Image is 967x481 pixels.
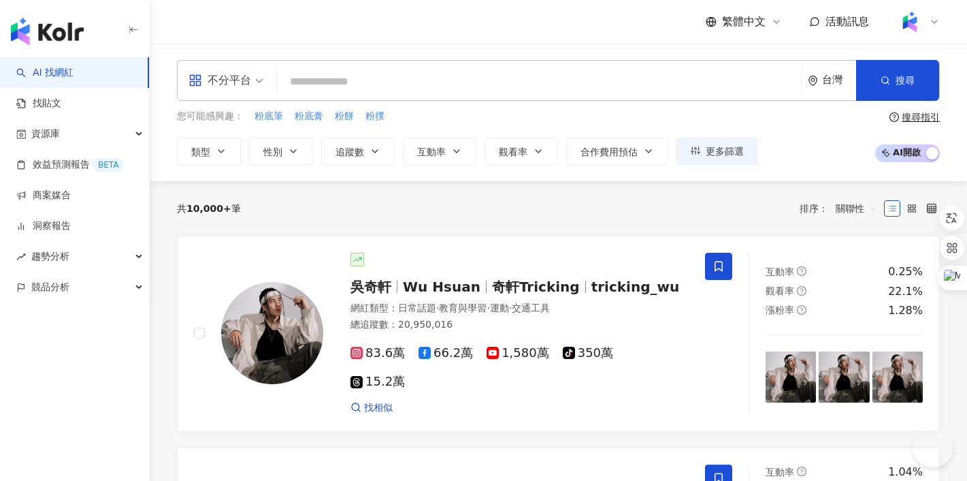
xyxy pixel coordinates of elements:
button: 合作費用預估 [566,138,668,165]
div: 1.04% [888,465,923,480]
button: 更多篩選 [676,138,758,165]
span: 奇軒Tricking [492,279,580,295]
span: 粉底膏 [295,110,323,123]
span: 15.2萬 [350,375,405,389]
span: 合作費用預估 [580,146,638,157]
button: 類型 [177,138,241,165]
span: 83.6萬 [350,346,405,360]
a: 找相似 [350,401,393,415]
a: 洞察報告 [16,219,71,233]
span: 互動率 [766,467,794,478]
span: 交通工具 [512,302,550,313]
img: logo [11,18,84,45]
img: KOL Avatar [221,282,323,384]
span: · [509,302,512,313]
span: environment [808,76,818,86]
img: post-image [766,352,816,402]
span: Wu Hsuan [403,279,480,295]
a: 商案媒合 [16,189,71,202]
span: 您可能感興趣： [177,110,244,123]
span: question-circle [797,305,806,315]
button: 搜尋 [856,60,939,101]
div: 不分平台 [189,69,251,91]
span: appstore [189,74,202,87]
div: 22.1% [888,284,923,299]
span: 類型 [191,146,210,157]
span: 吳奇軒 [350,279,391,295]
div: 台灣 [822,74,856,86]
span: · [487,302,489,313]
img: post-image [819,352,869,402]
button: 粉餅 [334,109,355,124]
span: 運動 [490,302,509,313]
button: 互動率 [403,138,476,165]
span: 競品分析 [31,272,69,302]
span: · [436,302,439,313]
div: 1.28% [888,303,923,318]
button: 觀看率 [485,138,558,165]
div: 0.25% [888,264,923,279]
a: 找貼文 [16,97,61,110]
span: 10,000+ [186,203,231,214]
span: 觀看率 [499,146,527,157]
div: 搜尋指引 [902,112,940,123]
button: 性別 [249,138,313,165]
span: 互動率 [766,266,794,277]
span: 日常話題 [398,302,436,313]
div: 總追蹤數 ： 20,950,016 [350,318,689,332]
span: 互動率 [417,146,446,157]
span: 教育與學習 [439,302,487,313]
div: 共 筆 [177,203,241,214]
span: question-circle [797,286,806,296]
span: question-circle [889,112,899,122]
span: 觀看率 [766,285,794,296]
span: 350萬 [563,346,613,360]
div: 網紅類型 ： [350,302,689,315]
span: 搜尋 [896,75,915,86]
button: 粉底膏 [294,109,324,124]
span: 粉撲 [365,110,384,123]
span: question-circle [797,467,806,476]
span: rise [16,252,26,262]
span: tricking_wu [591,279,680,295]
button: 粉撲 [365,109,385,124]
iframe: Help Scout Beacon - Open [913,426,953,467]
span: 1,580萬 [487,346,549,360]
span: 漲粉率 [766,305,794,315]
a: 效益預測報告BETA [16,158,124,172]
div: 排序： [800,198,884,219]
span: 追蹤數 [335,146,364,157]
span: 活動訊息 [825,15,869,28]
a: searchAI 找網紅 [16,66,73,80]
span: 性別 [263,146,282,157]
span: 粉底筆 [255,110,283,123]
button: 粉底筆 [254,109,284,124]
span: question-circle [797,266,806,276]
button: 追蹤數 [321,138,395,165]
span: 粉餅 [335,110,354,123]
img: post-image [872,352,923,402]
a: KOL Avatar吳奇軒Wu Hsuan奇軒Trickingtricking_wu網紅類型：日常話題·教育與學習·運動·交通工具總追蹤數：20,950,01683.6萬66.2萬1,580萬3... [177,236,940,432]
span: 資源庫 [31,119,60,149]
span: 更多篩選 [706,146,744,157]
span: 找相似 [364,401,393,415]
span: 繁體中文 [722,14,766,29]
span: 趨勢分析 [31,241,69,272]
span: 關聯性 [836,198,876,219]
span: 66.2萬 [419,346,473,360]
img: Kolr%20app%20icon%20%281%29.png [897,9,923,35]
